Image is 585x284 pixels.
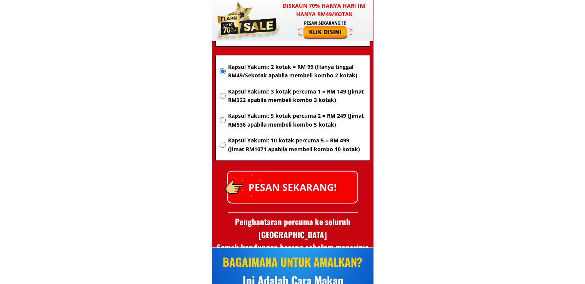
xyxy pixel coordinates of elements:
[228,63,365,80] span: Kapsul Yakumi: 2 kotak = RM 99 (Hanya tinggal RM49/Sekotak apabila membeli kombo 2 kotak)
[275,2,373,19] h3: Diskaun 70% hanya hari ini hanya RM49/kotak
[228,172,357,203] p: PESAN SEKARANG!
[212,215,373,254] h3: Penghantaran percuma ke seluruh [GEOGRAPHIC_DATA] Semak kandungan barang sebelum menerima
[228,87,365,105] span: Kapsul Yakumi: 3 kotak percuma 1 = RM 149 (Jimat RM322 apabila membeli kombo 3 kotak)
[228,112,365,129] span: Kapsul Yakumi: 5 kotak percuma 2 = RM 249 (Jimat RM536 apabila membeli kombo 5 kotak)
[214,253,371,271] div: BAGAIMANA UNTUK AMALKAN?
[228,136,365,154] span: Kapsul Yakumi: 10 kotak percuma 5 = RM 499 (Jimat RM1071 apabila membeli kombo 10 kotak)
